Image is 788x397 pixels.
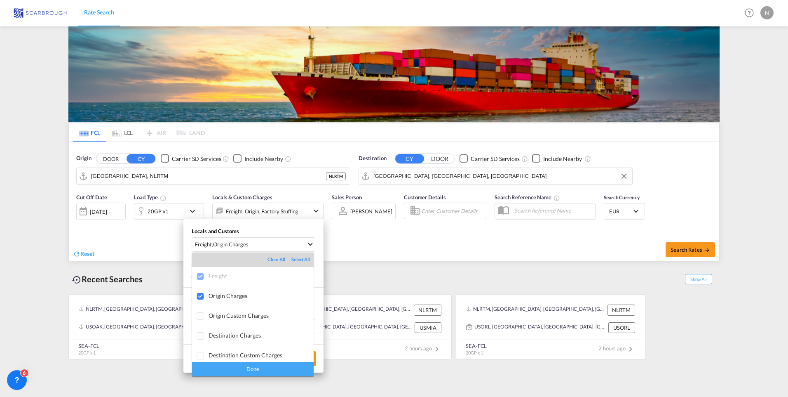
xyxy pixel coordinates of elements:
[192,362,314,376] div: Done
[209,292,314,299] div: Origin Charges
[209,352,314,359] div: Destination Custom Charges
[209,272,314,279] div: Freight
[209,332,314,339] div: Destination Charges
[267,256,291,263] div: Clear All
[209,312,314,319] div: Origin Custom Charges
[291,256,310,263] div: Select All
